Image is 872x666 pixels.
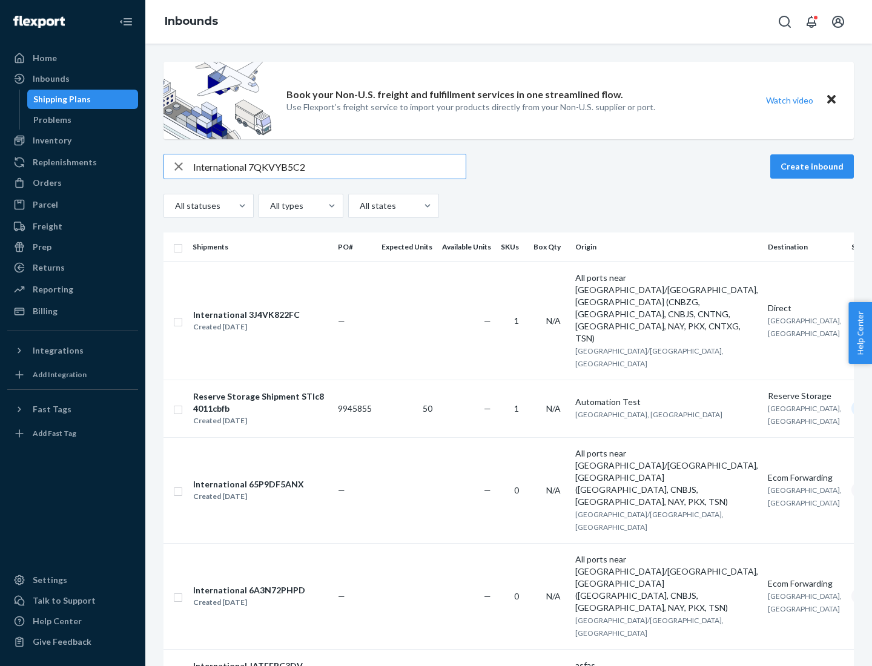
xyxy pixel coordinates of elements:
[514,591,519,601] span: 0
[7,612,138,631] a: Help Center
[773,10,797,34] button: Open Search Box
[7,217,138,236] a: Freight
[848,302,872,364] button: Help Center
[193,321,300,333] div: Created [DATE]
[33,262,65,274] div: Returns
[269,200,270,212] input: All types
[193,391,328,415] div: Reserve Storage Shipment STIc84011cbfb
[768,592,842,613] span: [GEOGRAPHIC_DATA], [GEOGRAPHIC_DATA]
[575,272,758,345] div: All ports near [GEOGRAPHIC_DATA]/[GEOGRAPHIC_DATA], [GEOGRAPHIC_DATA] (CNBZG, [GEOGRAPHIC_DATA], ...
[575,616,724,638] span: [GEOGRAPHIC_DATA]/[GEOGRAPHIC_DATA], [GEOGRAPHIC_DATA]
[193,154,466,179] input: Search inbounds by name, destination, msku...
[514,485,519,495] span: 0
[338,315,345,326] span: —
[770,154,854,179] button: Create inbound
[546,403,561,414] span: N/A
[33,220,62,232] div: Freight
[338,591,345,601] span: —
[7,69,138,88] a: Inbounds
[33,114,71,126] div: Problems
[768,472,842,484] div: Ecom Forwarding
[7,258,138,277] a: Returns
[763,232,847,262] th: Destination
[575,346,724,368] span: [GEOGRAPHIC_DATA]/[GEOGRAPHIC_DATA], [GEOGRAPHIC_DATA]
[768,302,842,314] div: Direct
[13,16,65,28] img: Flexport logo
[575,553,758,614] div: All ports near [GEOGRAPHIC_DATA]/[GEOGRAPHIC_DATA], [GEOGRAPHIC_DATA] ([GEOGRAPHIC_DATA], CNBJS, ...
[575,447,758,508] div: All ports near [GEOGRAPHIC_DATA]/[GEOGRAPHIC_DATA], [GEOGRAPHIC_DATA] ([GEOGRAPHIC_DATA], CNBJS, ...
[484,591,491,601] span: —
[33,403,71,415] div: Fast Tags
[423,403,432,414] span: 50
[33,199,58,211] div: Parcel
[7,632,138,651] button: Give Feedback
[768,486,842,507] span: [GEOGRAPHIC_DATA], [GEOGRAPHIC_DATA]
[27,90,139,109] a: Shipping Plans
[188,232,333,262] th: Shipments
[758,91,821,109] button: Watch video
[575,396,758,408] div: Automation Test
[484,315,491,326] span: —
[7,591,138,610] a: Talk to Support
[546,591,561,601] span: N/A
[7,195,138,214] a: Parcel
[768,390,842,402] div: Reserve Storage
[7,341,138,360] button: Integrations
[193,596,305,608] div: Created [DATE]
[33,134,71,147] div: Inventory
[33,369,87,380] div: Add Integration
[33,595,96,607] div: Talk to Support
[377,232,437,262] th: Expected Units
[338,485,345,495] span: —
[33,241,51,253] div: Prep
[193,415,328,427] div: Created [DATE]
[33,73,70,85] div: Inbounds
[826,10,850,34] button: Open account menu
[286,88,623,102] p: Book your Non-U.S. freight and fulfillment services in one streamlined flow.
[27,110,139,130] a: Problems
[437,232,496,262] th: Available Units
[7,153,138,172] a: Replenishments
[768,404,842,426] span: [GEOGRAPHIC_DATA], [GEOGRAPHIC_DATA]
[7,173,138,193] a: Orders
[768,578,842,590] div: Ecom Forwarding
[575,410,722,419] span: [GEOGRAPHIC_DATA], [GEOGRAPHIC_DATA]
[7,400,138,419] button: Fast Tags
[7,131,138,150] a: Inventory
[333,232,377,262] th: PO#
[575,510,724,532] span: [GEOGRAPHIC_DATA]/[GEOGRAPHIC_DATA], [GEOGRAPHIC_DATA]
[33,636,91,648] div: Give Feedback
[33,177,62,189] div: Orders
[286,101,655,113] p: Use Flexport’s freight service to import your products directly from your Non-U.S. supplier or port.
[514,315,519,326] span: 1
[529,232,570,262] th: Box Qty
[193,478,304,490] div: International 65P9DF5ANX
[33,428,76,438] div: Add Fast Tag
[193,490,304,503] div: Created [DATE]
[33,283,73,295] div: Reporting
[333,380,377,437] td: 9945855
[484,403,491,414] span: —
[174,200,175,212] input: All statuses
[114,10,138,34] button: Close Navigation
[546,315,561,326] span: N/A
[799,10,824,34] button: Open notifications
[33,574,67,586] div: Settings
[546,485,561,495] span: N/A
[7,365,138,384] a: Add Integration
[570,232,763,262] th: Origin
[33,345,84,357] div: Integrations
[496,232,529,262] th: SKUs
[7,424,138,443] a: Add Fast Tag
[33,305,58,317] div: Billing
[7,48,138,68] a: Home
[7,237,138,257] a: Prep
[33,615,82,627] div: Help Center
[193,584,305,596] div: International 6A3N72PHPD
[155,4,228,39] ol: breadcrumbs
[193,309,300,321] div: International 3J4VK822FC
[768,316,842,338] span: [GEOGRAPHIC_DATA], [GEOGRAPHIC_DATA]
[165,15,218,28] a: Inbounds
[33,156,97,168] div: Replenishments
